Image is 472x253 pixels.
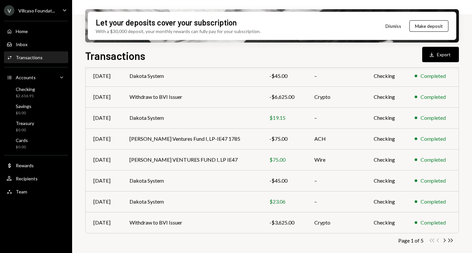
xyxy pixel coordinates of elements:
[16,127,34,133] div: $0.00
[96,17,237,28] div: Let your deposits cover your subscription
[4,136,68,151] a: Cards$0.00
[93,114,114,122] div: [DATE]
[4,172,68,184] a: Recipients
[306,191,366,212] td: –
[16,110,31,116] div: $0.00
[421,72,446,80] div: Completed
[269,93,299,101] div: -$6,625.00
[366,86,407,107] td: Checking
[16,86,35,92] div: Checking
[421,114,446,122] div: Completed
[4,101,68,117] a: Savings$0.00
[122,170,261,191] td: Dakota System
[421,156,446,164] div: Completed
[122,107,261,128] td: Dakota System
[269,177,299,185] div: -$45.00
[421,177,446,185] div: Completed
[422,47,459,62] button: Export
[16,137,28,143] div: Cards
[4,159,68,171] a: Rewards
[122,212,261,233] td: Withdraw to BVI Issuer
[306,107,366,128] td: –
[398,237,423,244] div: Page 1 of 5
[16,28,28,34] div: Home
[306,149,366,170] td: Wire
[377,18,409,34] button: Dismiss
[16,189,27,194] div: Team
[421,219,446,226] div: Completed
[85,49,145,62] h1: Transactions
[122,191,261,212] td: Dakota System
[93,219,114,226] div: [DATE]
[269,135,299,143] div: -$75.00
[18,8,55,13] div: Villcaso Foundat...
[269,72,299,80] div: -$45.00
[269,219,299,226] div: -$3,625.00
[122,86,261,107] td: Withdraw to BVI Issuer
[366,107,407,128] td: Checking
[306,212,366,233] td: Crypto
[16,75,36,80] div: Accounts
[306,170,366,191] td: –
[421,198,446,206] div: Completed
[421,135,446,143] div: Completed
[306,86,366,107] td: Crypto
[269,114,299,122] div: $19.15
[366,149,407,170] td: Checking
[93,72,114,80] div: [DATE]
[4,38,68,50] a: Inbox
[4,51,68,63] a: Transactions
[122,149,261,170] td: [PERSON_NAME] VENTURES FUND I, LP IE47
[16,42,28,47] div: Inbox
[93,198,114,206] div: [DATE]
[366,212,407,233] td: Checking
[421,93,446,101] div: Completed
[366,191,407,212] td: Checking
[16,93,35,99] div: $2,616.91
[16,55,43,60] div: Transactions
[93,135,114,143] div: [DATE]
[269,156,299,164] div: $75.00
[93,156,114,164] div: [DATE]
[93,177,114,185] div: [DATE]
[122,65,261,86] td: Dakota System
[306,128,366,149] td: ACH
[4,84,68,100] a: Checking$2,616.91
[16,163,34,168] div: Rewards
[409,20,448,32] button: Make deposit
[366,128,407,149] td: Checking
[269,198,299,206] div: $23.06
[4,5,14,16] div: V
[366,65,407,86] td: Checking
[16,120,34,126] div: Treasury
[4,118,68,134] a: Treasury$0.00
[16,103,31,109] div: Savings
[96,28,261,35] div: With a $30,000 deposit, your monthly rewards can fully pay for your subscription.
[122,128,261,149] td: [PERSON_NAME] Ventures Fund I, LP-IE47 1785
[4,71,68,83] a: Accounts
[16,176,38,181] div: Recipients
[4,186,68,197] a: Team
[16,144,28,150] div: $0.00
[306,65,366,86] td: –
[93,93,114,101] div: [DATE]
[4,25,68,37] a: Home
[366,170,407,191] td: Checking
